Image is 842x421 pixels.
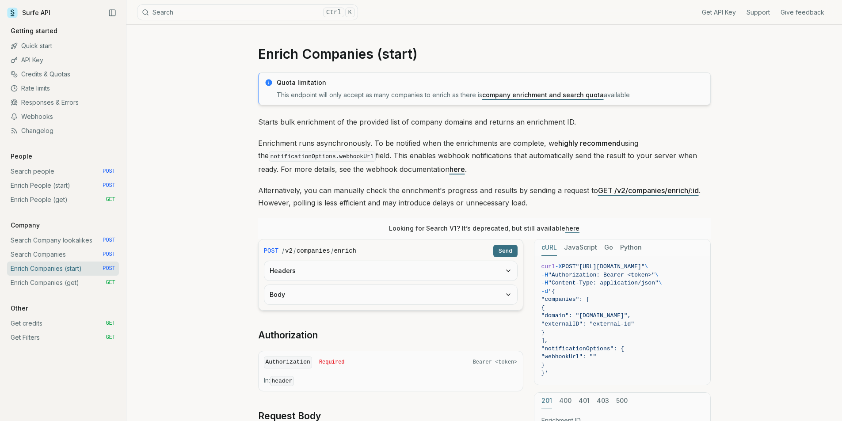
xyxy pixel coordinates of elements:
[562,263,575,270] span: POST
[7,67,119,81] a: Credits & Quotas
[781,8,824,17] a: Give feedback
[7,276,119,290] a: Enrich Companies (get) GET
[597,393,609,409] button: 403
[7,262,119,276] a: Enrich Companies (start) POST
[103,237,115,244] span: POST
[264,376,518,386] p: In:
[7,53,119,67] a: API Key
[541,296,590,303] span: "companies": [
[106,279,115,286] span: GET
[282,247,284,255] span: /
[7,304,31,313] p: Other
[541,321,635,327] span: "externalID": "external-id"
[473,359,518,366] span: Bearer <token>
[482,91,604,99] a: company enrichment and search quota
[258,46,711,62] h1: Enrich Companies (start)
[264,261,517,281] button: Headers
[103,265,115,272] span: POST
[616,393,628,409] button: 500
[270,376,294,386] code: header
[541,337,549,344] span: ],
[555,263,562,270] span: -X
[285,247,293,255] code: v2
[598,186,699,195] a: GET /v2/companies/enrich/:id
[7,6,50,19] a: Surfe API
[565,224,579,232] a: here
[450,165,465,174] a: here
[541,353,597,360] span: "webhookUrl": ""
[277,91,705,99] p: This endpoint will only accept as many companies to enrich as there is available
[106,196,115,203] span: GET
[264,357,312,368] code: Authorization
[541,304,545,311] span: {
[541,239,557,256] button: cURL
[103,182,115,189] span: POST
[564,239,597,256] button: JavaScript
[269,152,376,162] code: notificationOptions.webhookUrl
[541,345,624,352] span: "notificationOptions": {
[7,233,119,247] a: Search Company lookalikes POST
[7,110,119,124] a: Webhooks
[645,263,648,270] span: \
[331,247,333,255] span: /
[541,370,549,376] span: }'
[319,359,345,366] span: Required
[106,334,115,341] span: GET
[558,139,621,148] strong: highly recommend
[604,239,613,256] button: Go
[7,164,119,178] a: Search people POST
[106,6,119,19] button: Collapse Sidebar
[579,393,590,409] button: 401
[258,184,711,209] p: Alternatively, you can manually check the enrichment's progress and results by sending a request ...
[323,8,344,17] kbd: Ctrl
[493,245,518,257] button: Send
[541,329,545,336] span: }
[103,168,115,175] span: POST
[7,95,119,110] a: Responses & Errors
[334,247,356,255] code: enrich
[7,81,119,95] a: Rate limits
[541,280,549,286] span: -H
[548,288,555,295] span: '{
[541,288,549,295] span: -d
[103,251,115,258] span: POST
[7,193,119,207] a: Enrich People (get) GET
[659,280,662,286] span: \
[576,263,645,270] span: "[URL][DOMAIN_NAME]"
[559,393,571,409] button: 400
[541,263,555,270] span: curl
[7,247,119,262] a: Search Companies POST
[345,8,355,17] kbd: K
[655,272,659,278] span: \
[7,178,119,193] a: Enrich People (start) POST
[541,393,552,409] button: 201
[7,152,36,161] p: People
[293,247,296,255] span: /
[7,316,119,330] a: Get credits GET
[258,116,711,128] p: Starts bulk enrichment of the provided list of company domains and returns an enrichment ID.
[7,124,119,138] a: Changelog
[548,280,659,286] span: "Content-Type: application/json"
[747,8,770,17] a: Support
[106,320,115,327] span: GET
[389,224,579,233] p: Looking for Search V1? It’s deprecated, but still available
[297,247,330,255] code: companies
[7,39,119,53] a: Quick start
[264,247,279,255] span: POST
[7,221,43,230] p: Company
[541,312,631,319] span: "domain": "[DOMAIN_NAME]",
[541,362,545,368] span: }
[702,8,736,17] a: Get API Key
[548,272,655,278] span: "Authorization: Bearer <token>"
[7,27,61,35] p: Getting started
[277,78,705,87] p: Quota limitation
[7,330,119,345] a: Get Filters GET
[541,272,549,278] span: -H
[620,239,642,256] button: Python
[137,4,358,20] button: SearchCtrlK
[264,285,517,304] button: Body
[258,137,711,175] p: Enrichment runs asynchronously. To be notified when the enrichments are complete, we using the fi...
[258,329,318,341] a: Authorization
